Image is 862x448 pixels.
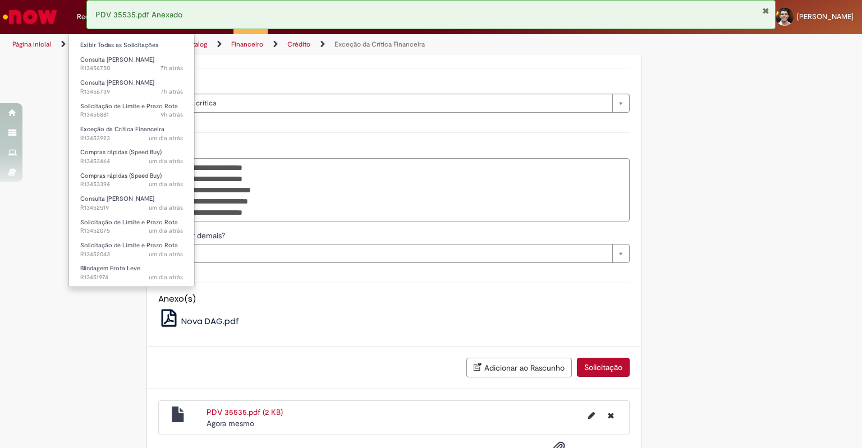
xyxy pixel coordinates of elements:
span: R13453923 [80,134,183,143]
span: Solicitação de Limite e Prazo Rota [80,241,178,250]
a: Aberto R13453394 : Compras rápidas (Speed Buy) [69,170,194,191]
span: R13453464 [80,157,183,166]
button: Solicitação [577,358,630,377]
img: ServiceNow [1,6,59,28]
span: R13452075 [80,227,183,235]
time: 27/08/2025 11:57:15 [149,227,183,235]
span: R13456750 [80,64,183,73]
a: Crédito [287,40,310,49]
span: um dia atrás [149,273,183,281]
span: Sim [163,244,607,262]
h5: Anexo(s) [158,294,630,304]
span: Reprovar demais? [163,230,227,241]
time: 27/08/2025 11:51:09 [149,250,183,258]
a: Aberto R13453464 : Compras rápidas (Speed Buy) [69,146,194,167]
span: um dia atrás [149,157,183,165]
span: Compras rápidas (Speed Buy) [80,148,162,156]
label: Informações de Formulário [158,46,252,56]
span: Requisições [77,11,116,22]
ul: Trilhas de página [8,34,566,55]
a: Aberto R13456750 : Consulta Serasa [69,54,194,75]
span: um dia atrás [149,180,183,188]
a: Aberto R13456739 : Consulta Serasa [69,77,194,98]
span: 9h atrás [161,110,183,119]
a: Aberto R13455881 : Solicitação de Limite e Prazo Rota [69,100,194,121]
a: Financeiro [231,40,263,49]
a: Aberto R13452519 : Consulta Serasa [69,193,194,214]
span: R13452043 [80,250,183,259]
time: 28/08/2025 10:38:32 [161,87,183,96]
span: um dia atrás [149,227,183,235]
span: 7h atrás [161,87,183,96]
span: Consulta [PERSON_NAME] [80,78,154,87]
time: 27/08/2025 16:02:12 [149,180,183,188]
span: Solicitação de Limite e Prazo Rota [80,102,178,110]
time: 28/08/2025 17:51:58 [207,418,254,428]
span: R13451974 [80,273,183,282]
span: R13452519 [80,204,183,213]
a: Exibir Todas as Solicitações [69,39,194,52]
button: Editar nome de arquivo PDV 35535.pdf [581,407,602,424]
span: Compras rápidas (Speed Buy) [80,172,162,180]
span: Consulta [PERSON_NAME] [80,56,154,64]
a: PDV 35535.pdf (2 KB) [207,407,283,417]
time: 28/08/2025 08:51:24 [161,110,183,119]
span: um dia atrás [149,204,183,212]
ul: Requisições [68,34,195,287]
span: um dia atrás [149,250,183,258]
time: 27/08/2025 16:12:33 [149,157,183,165]
a: Aberto R13451974 : Blindagem Frota Leve [69,262,194,283]
a: Nova DAG.pdf [158,315,240,327]
span: Agora mesmo [207,418,254,428]
span: PDV 35535.pdf Anexado [95,10,182,20]
a: Aberto R13453923 : Exceção da Crítica Financeira [69,123,194,144]
a: Aberto R13452075 : Solicitação de Limite e Prazo Rota [69,216,194,237]
span: Consulta [PERSON_NAME] [80,195,154,203]
button: Excluir PDV 35535.pdf [601,407,621,424]
button: Adicionar ao Rascunho [466,358,572,377]
span: Solicitação de Limite e Prazo Rota [80,218,178,227]
time: 27/08/2025 17:27:05 [149,134,183,142]
span: [PERSON_NAME] [797,12,854,21]
span: Exceção da Crítica Financeira [80,125,164,133]
time: 27/08/2025 13:45:16 [149,204,183,212]
span: Blindagem Frota Leve [80,264,140,273]
time: 27/08/2025 11:40:50 [149,273,183,281]
time: 28/08/2025 10:39:44 [161,64,183,72]
textarea: Descrição [158,158,630,222]
a: Página inicial [12,40,51,49]
a: Aberto R13452043 : Solicitação de Limite e Prazo Rota [69,239,194,260]
a: Exceção da Crítica Financeira [334,40,425,49]
span: R13455881 [80,110,183,119]
span: Exceções crítica [163,94,607,112]
button: Fechar Notificação [762,6,769,15]
span: um dia atrás [149,134,183,142]
span: R13453394 [80,180,183,189]
span: R13456739 [80,87,183,96]
span: Nova DAG.pdf [181,315,239,327]
span: 7h atrás [161,64,183,72]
